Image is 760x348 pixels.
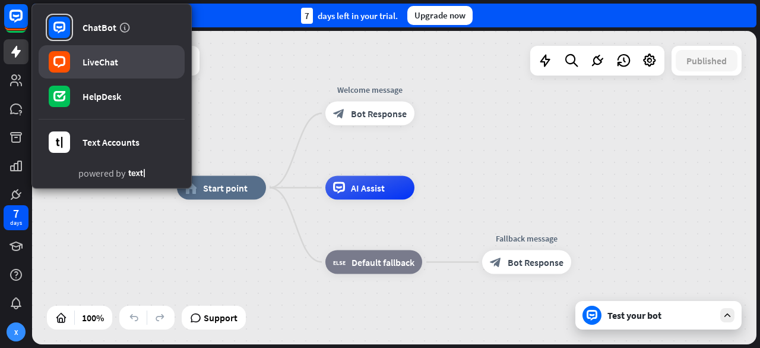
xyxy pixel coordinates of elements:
a: 7 days [4,205,28,230]
i: block_bot_response [333,108,345,120]
span: Bot Response [351,108,407,120]
span: Bot Response [508,256,563,268]
button: Open LiveChat chat widget [9,5,45,40]
span: Support [204,308,237,327]
i: home_2 [185,182,197,194]
div: Upgrade now [407,6,473,25]
i: block_fallback [333,256,346,268]
div: days left in your trial. [301,8,398,24]
div: Fallback message [473,233,580,244]
div: 7 [301,8,313,24]
span: Start point [203,182,248,194]
div: days [10,219,22,227]
i: block_bot_response [490,256,502,268]
div: X [7,322,26,341]
span: Default fallback [351,256,414,268]
div: Welcome message [316,84,423,96]
button: Published [676,50,737,71]
div: Test your bot [607,309,714,321]
div: 7 [13,208,19,219]
div: 100% [78,308,107,327]
span: AI Assist [351,182,385,194]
